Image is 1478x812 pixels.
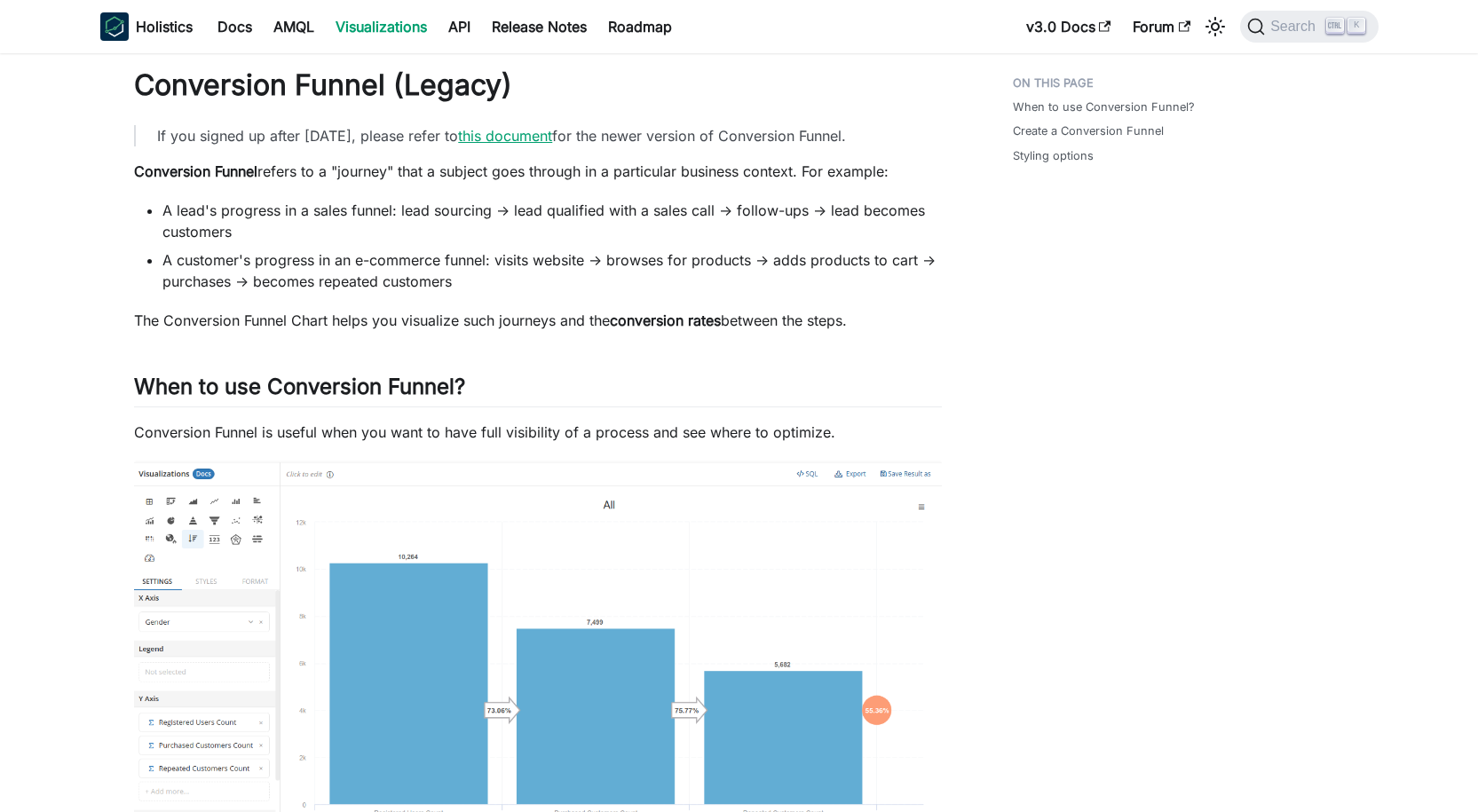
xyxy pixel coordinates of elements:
[100,12,129,41] img: Holistics
[1016,12,1122,41] a: v3.0 Docs
[157,125,921,146] p: If you signed up after [DATE], please refer to for the newer version of Conversion Funnel.
[134,374,942,407] h2: When to use Conversion Funnel?
[134,67,942,103] h1: Conversion Funnel (Legacy)
[1265,19,1326,35] span: Search
[100,12,193,41] a: HolisticsHolistics
[597,12,683,41] a: Roadmap
[207,12,263,41] a: Docs
[481,12,597,41] a: Release Notes
[263,12,325,41] a: AMQL
[1013,122,1164,139] a: Create a Conversion Funnel
[1201,12,1229,41] button: Switch between dark and light mode (currently light mode)
[134,161,942,182] p: refers to a "journey" that a subject goes through in a particular business context. For example:
[458,127,552,145] a: this document
[610,311,721,329] strong: conversion rates
[162,249,942,292] li: A customer's progress in an e-commerce funnel: visits website → browses for products → adds produ...
[136,16,193,37] b: Holistics
[1240,11,1378,43] button: Search (Ctrl+K)
[325,12,438,41] a: Visualizations
[162,200,942,242] li: A lead's progress in a sales funnel: lead sourcing → lead qualified with a sales call → follow-up...
[134,162,257,180] strong: Conversion Funnel
[1348,18,1365,34] kbd: K
[134,310,942,331] p: The Conversion Funnel Chart helps you visualize such journeys and the between the steps.
[438,12,481,41] a: API
[1013,147,1094,164] a: Styling options
[1013,99,1195,115] a: When to use Conversion Funnel?
[134,422,942,443] p: Conversion Funnel is useful when you want to have full visibility of a process and see where to o...
[1122,12,1201,41] a: Forum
